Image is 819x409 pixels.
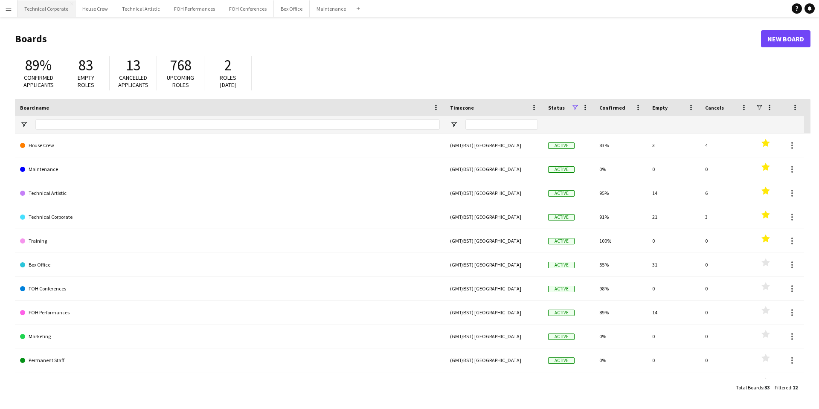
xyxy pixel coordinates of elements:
[20,205,440,229] a: Technical Corporate
[445,277,543,300] div: (GMT/BST) [GEOGRAPHIC_DATA]
[700,205,753,229] div: 3
[167,74,194,89] span: Upcoming roles
[548,104,565,111] span: Status
[450,121,458,128] button: Open Filter Menu
[647,372,700,396] div: 0
[25,56,52,75] span: 89%
[445,372,543,396] div: (GMT/BST) [GEOGRAPHIC_DATA]
[647,229,700,252] div: 0
[445,157,543,181] div: (GMT/BST) [GEOGRAPHIC_DATA]
[20,253,440,277] a: Box Office
[20,229,440,253] a: Training
[76,0,115,17] button: House Crew
[548,142,575,149] span: Active
[445,229,543,252] div: (GMT/BST) [GEOGRAPHIC_DATA]
[736,379,770,396] div: :
[700,157,753,181] div: 0
[700,133,753,157] div: 4
[20,133,440,157] a: House Crew
[548,238,575,244] span: Active
[594,253,647,276] div: 55%
[594,372,647,396] div: 100%
[647,277,700,300] div: 0
[594,301,647,324] div: 89%
[548,166,575,173] span: Active
[220,74,236,89] span: Roles [DATE]
[548,286,575,292] span: Active
[548,334,575,340] span: Active
[548,214,575,220] span: Active
[594,133,647,157] div: 83%
[647,133,700,157] div: 3
[594,348,647,372] div: 0%
[594,205,647,229] div: 91%
[465,119,538,130] input: Timezone Filter Input
[20,277,440,301] a: FOH Conferences
[445,301,543,324] div: (GMT/BST) [GEOGRAPHIC_DATA]
[548,310,575,316] span: Active
[78,56,93,75] span: 83
[15,32,761,45] h1: Boards
[700,253,753,276] div: 0
[274,0,310,17] button: Box Office
[700,372,753,396] div: 0
[445,325,543,348] div: (GMT/BST) [GEOGRAPHIC_DATA]
[445,253,543,276] div: (GMT/BST) [GEOGRAPHIC_DATA]
[78,74,94,89] span: Empty roles
[20,181,440,205] a: Technical Artistic
[647,348,700,372] div: 0
[20,301,440,325] a: FOH Performances
[167,0,222,17] button: FOH Performances
[35,119,440,130] input: Board name Filter Input
[445,181,543,205] div: (GMT/BST) [GEOGRAPHIC_DATA]
[700,301,753,324] div: 0
[594,277,647,300] div: 98%
[170,56,192,75] span: 768
[647,301,700,324] div: 14
[118,74,148,89] span: Cancelled applicants
[647,253,700,276] div: 31
[17,0,76,17] button: Technical Corporate
[793,384,798,391] span: 12
[652,104,668,111] span: Empty
[594,157,647,181] div: 0%
[450,104,474,111] span: Timezone
[594,229,647,252] div: 100%
[20,348,440,372] a: Permanent Staff
[20,325,440,348] a: Marketing
[599,104,625,111] span: Confirmed
[115,0,167,17] button: Technical Artistic
[700,277,753,300] div: 0
[548,262,575,268] span: Active
[23,74,54,89] span: Confirmed applicants
[700,181,753,205] div: 6
[705,104,724,111] span: Cancels
[126,56,140,75] span: 13
[736,384,763,391] span: Total Boards
[761,30,810,47] a: New Board
[224,56,232,75] span: 2
[764,384,770,391] span: 33
[548,357,575,364] span: Active
[647,181,700,205] div: 14
[775,379,798,396] div: :
[700,229,753,252] div: 0
[647,325,700,348] div: 0
[647,157,700,181] div: 0
[20,372,440,396] a: Programming
[445,133,543,157] div: (GMT/BST) [GEOGRAPHIC_DATA]
[700,348,753,372] div: 0
[647,205,700,229] div: 21
[20,104,49,111] span: Board name
[594,325,647,348] div: 0%
[548,190,575,197] span: Active
[222,0,274,17] button: FOH Conferences
[445,205,543,229] div: (GMT/BST) [GEOGRAPHIC_DATA]
[445,348,543,372] div: (GMT/BST) [GEOGRAPHIC_DATA]
[775,384,791,391] span: Filtered
[310,0,353,17] button: Maintenance
[700,325,753,348] div: 0
[20,157,440,181] a: Maintenance
[20,121,28,128] button: Open Filter Menu
[594,181,647,205] div: 95%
